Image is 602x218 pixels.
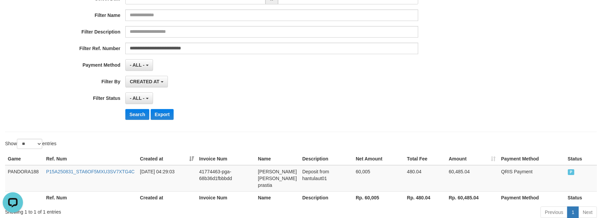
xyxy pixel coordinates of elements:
td: 60,485.04 [446,165,498,192]
span: PAID [568,169,575,175]
td: [DATE] 04:29:03 [137,165,196,192]
th: Description [300,191,353,204]
a: Previous [541,206,568,218]
select: Showentries [17,139,42,149]
span: CREATED AT [130,79,159,84]
button: Search [125,109,149,120]
th: Status [565,153,597,165]
span: - ALL - [130,95,145,101]
button: Open LiveChat chat widget [3,3,23,23]
th: Payment Method [498,191,565,204]
button: - ALL - [125,59,153,71]
th: Ref. Num [43,191,137,204]
td: [PERSON_NAME] [PERSON_NAME] prastia [255,165,300,192]
th: Status [565,191,597,204]
th: Description [300,153,353,165]
th: Created at [137,191,196,204]
th: Payment Method [498,153,565,165]
a: Next [578,206,597,218]
td: 41774463-pga-68b36d1fbbbdd [197,165,255,192]
th: Amount: activate to sort column ascending [446,153,498,165]
td: 60,005 [353,165,404,192]
th: Created at: activate to sort column ascending [137,153,196,165]
th: Ref. Num [43,153,137,165]
button: Export [151,109,174,120]
th: Rp. 60,485.04 [446,191,498,204]
span: - ALL - [130,62,145,68]
th: Invoice Num [197,153,255,165]
div: Showing 1 to 1 of 1 entries [5,206,246,215]
td: Deposit from hantulaut01 [300,165,353,192]
th: Net Amount [353,153,404,165]
th: Rp. 480.04 [404,191,446,204]
td: PANDORA188 [5,165,43,192]
th: Total Fee [404,153,446,165]
td: 480.04 [404,165,446,192]
button: CREATED AT [125,76,168,87]
th: Game [5,153,43,165]
button: - ALL - [125,92,153,104]
th: Rp. 60,005 [353,191,404,204]
th: Name [255,191,300,204]
a: 1 [567,206,579,218]
th: Invoice Num [197,191,255,204]
a: P15A250831_STA6OF5MXU3SV7XTG4C [46,169,134,174]
label: Show entries [5,139,56,149]
th: Name [255,153,300,165]
td: QRIS Payment [498,165,565,192]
